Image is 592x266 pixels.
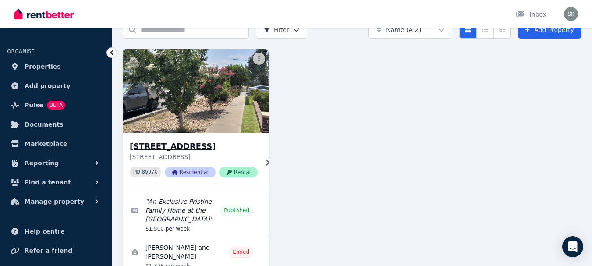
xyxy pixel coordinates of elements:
button: Compact list view [476,21,494,39]
button: Reporting [7,154,105,172]
img: Schekar Raj [564,7,578,21]
button: Name (A-Z) [368,21,452,39]
a: PulseBETA [7,96,105,114]
span: Pulse [25,100,43,110]
span: Reporting [25,158,59,168]
button: Manage property [7,193,105,210]
p: [STREET_ADDRESS] [130,153,258,161]
img: 9 St Mirren Avenue, North Kellyville [119,47,273,135]
span: Documents [25,119,64,130]
span: Name (A-Z) [386,25,422,34]
span: BETA [47,101,65,110]
img: RentBetter [14,7,74,21]
code: 85970 [142,169,158,175]
button: Filter [256,21,307,39]
span: Find a tenant [25,177,71,188]
span: Residential [165,167,216,177]
small: PID [133,170,140,174]
a: Properties [7,58,105,75]
span: Add property [25,81,71,91]
a: Help centre [7,223,105,240]
div: Open Intercom Messenger [562,236,583,257]
div: View options [459,21,511,39]
span: Refer a friend [25,245,72,256]
button: Card view [459,21,477,39]
button: Find a tenant [7,174,105,191]
span: Filter [263,25,289,34]
button: More options [253,53,265,65]
span: Marketplace [25,138,67,149]
span: Manage property [25,196,84,207]
a: Add property [7,77,105,95]
h3: [STREET_ADDRESS] [130,140,258,153]
span: Help centre [25,226,65,237]
button: Expanded list view [493,21,511,39]
a: Refer a friend [7,242,105,259]
span: Rental [219,167,258,177]
a: Documents [7,116,105,133]
a: 9 St Mirren Avenue, North Kellyville[STREET_ADDRESS][STREET_ADDRESS]PID 85970ResidentialRental [123,49,269,192]
div: Inbox [516,10,546,19]
span: ORGANISE [7,48,35,54]
a: Edit listing: An Exclusive Pristine Family Home at the Hills [123,192,269,238]
a: Marketplace [7,135,105,153]
span: Properties [25,61,61,72]
a: Add Property [518,21,581,39]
